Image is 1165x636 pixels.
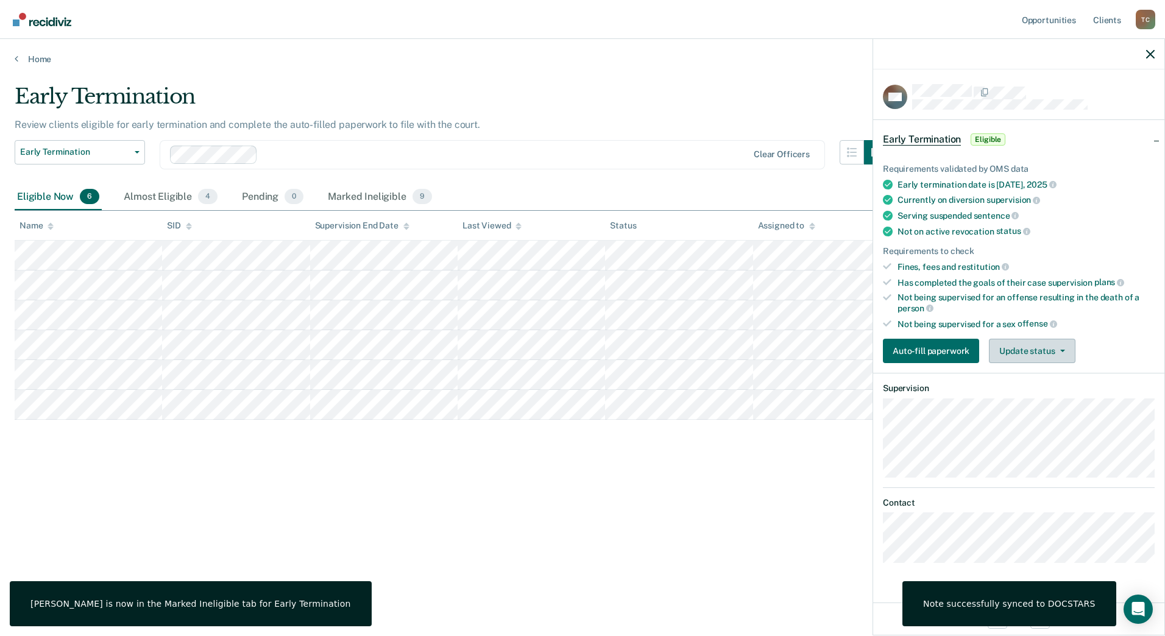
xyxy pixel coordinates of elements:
img: Recidiviz [13,13,71,26]
div: Pending [239,184,306,211]
span: 6 [80,189,99,205]
div: Marked Ineligible [325,184,434,211]
span: 4 [198,189,218,205]
span: 0 [285,189,303,205]
div: Not on active revocation [898,226,1155,237]
dt: Supervision [883,383,1155,394]
div: Eligible Now [15,184,102,211]
div: Early TerminationEligible [873,120,1164,159]
button: Update status [989,339,1075,363]
span: Early Termination [883,133,961,146]
span: offense [1018,319,1057,328]
div: Early termination date is [DATE], [898,179,1155,190]
div: Currently on diversion [898,194,1155,205]
div: Clear officers [754,149,810,160]
div: Note successfully synced to DOCSTARS [923,598,1096,609]
div: Open Intercom Messenger [1124,595,1153,624]
a: Navigate to form link [883,339,984,363]
div: Last Viewed [462,221,522,231]
span: 2025 [1027,180,1056,189]
span: Eligible [971,133,1005,146]
div: Supervision End Date [315,221,409,231]
div: [PERSON_NAME] is now in the Marked Ineligible tab for Early Termination [30,598,351,609]
div: Name [19,221,54,231]
span: 9 [413,189,432,205]
div: Fines, fees and [898,261,1155,272]
div: Not being supervised for a sex [898,319,1155,330]
div: Serving suspended [898,210,1155,221]
div: Has completed the goals of their case supervision [898,277,1155,288]
div: Not being supervised for an offense resulting in the death of a [898,292,1155,313]
div: Early Termination [15,84,888,119]
span: plans [1094,277,1124,287]
div: Status [610,221,636,231]
span: restitution [958,262,1009,272]
span: supervision [986,195,1040,205]
div: T C [1136,10,1155,29]
div: Requirements validated by OMS data [883,164,1155,174]
span: sentence [974,211,1019,221]
p: Review clients eligible for early termination and complete the auto-filled paperwork to file with... [15,119,480,130]
div: SID [167,221,192,231]
div: Assigned to [758,221,815,231]
div: Requirements to check [883,246,1155,256]
span: Early Termination [20,147,130,157]
div: Almost Eligible [121,184,220,211]
button: Auto-fill paperwork [883,339,979,363]
button: Profile dropdown button [1136,10,1155,29]
span: status [996,226,1030,236]
div: 2 / 7 [873,602,1164,635]
dt: Contact [883,498,1155,508]
a: Home [15,54,1150,65]
span: person [898,303,933,313]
